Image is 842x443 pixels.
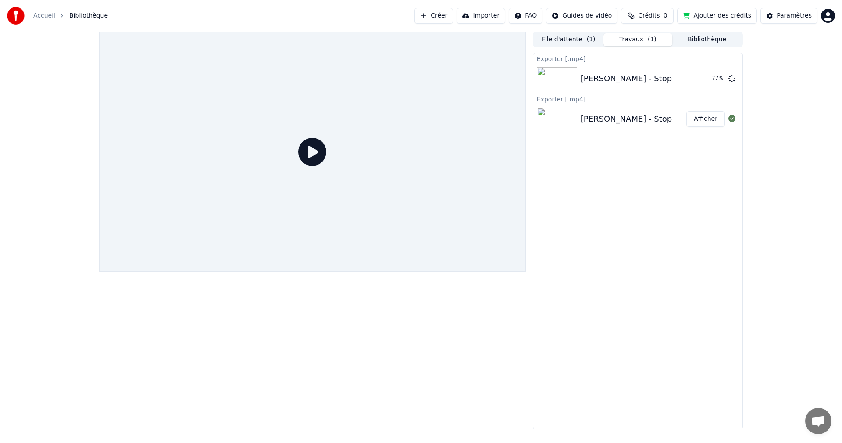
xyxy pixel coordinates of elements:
a: Accueil [33,11,55,20]
button: Ajouter des crédits [677,8,757,24]
button: Afficher [686,111,725,127]
span: ( 1 ) [587,35,596,44]
div: 77 % [712,75,725,82]
button: Travaux [603,33,673,46]
span: Crédits [638,11,660,20]
button: Bibliothèque [672,33,742,46]
div: Exporter [.mp4] [533,94,742,104]
span: 0 [664,11,667,20]
div: [PERSON_NAME] - Stop [581,113,672,125]
button: Crédits0 [621,8,674,24]
nav: breadcrumb [33,11,108,20]
button: Importer [457,8,505,24]
div: [PERSON_NAME] - Stop [581,72,672,85]
button: FAQ [509,8,542,24]
div: Ouvrir le chat [805,408,831,434]
span: Bibliothèque [69,11,108,20]
div: Exporter [.mp4] [533,53,742,64]
button: Guides de vidéo [546,8,617,24]
div: Paramètres [777,11,812,20]
span: ( 1 ) [648,35,656,44]
img: youka [7,7,25,25]
button: Paramètres [760,8,817,24]
button: Créer [414,8,453,24]
button: File d'attente [534,33,603,46]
